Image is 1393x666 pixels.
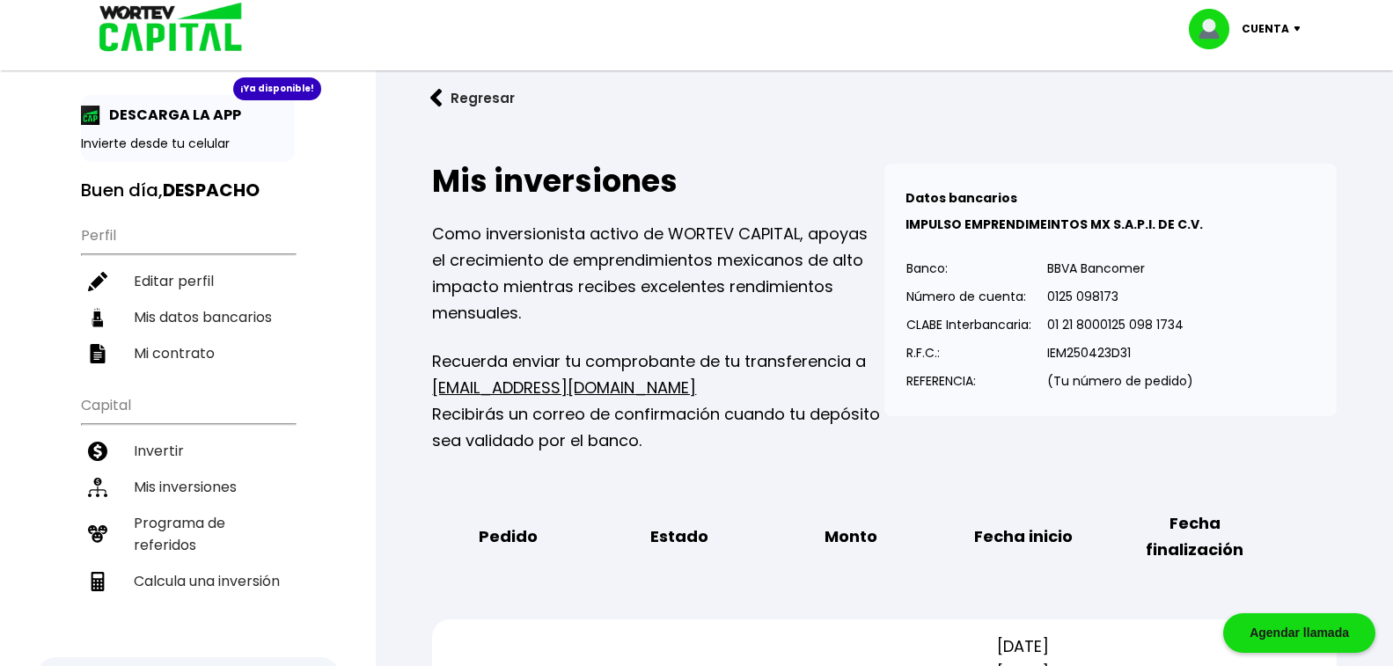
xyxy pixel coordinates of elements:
a: Mi contrato [81,335,295,371]
p: (Tu número de pedido) [1047,368,1193,394]
p: Número de cuenta: [906,283,1031,310]
img: app-icon [81,106,100,125]
img: calculadora-icon.17d418c4.svg [88,572,107,591]
a: flecha izquierdaRegresar [404,75,1365,121]
b: Datos bancarios [905,189,1017,207]
ul: Capital [81,385,295,643]
b: Fecha inicio [974,523,1073,550]
b: Estado [650,523,708,550]
a: [EMAIL_ADDRESS][DOMAIN_NAME] [432,377,696,399]
p: DESCARGA LA APP [100,104,241,126]
b: Fecha finalización [1123,510,1267,563]
p: Recuerda enviar tu comprobante de tu transferencia a Recibirás un correo de confirmación cuando t... [432,348,884,454]
p: REFERENCIA: [906,368,1031,394]
p: IEM250423D31 [1047,340,1193,366]
a: Invertir [81,433,295,469]
img: editar-icon.952d3147.svg [88,272,107,291]
img: inversiones-icon.6695dc30.svg [88,478,107,497]
img: flecha izquierda [430,89,443,107]
img: icon-down [1289,26,1313,32]
img: contrato-icon.f2db500c.svg [88,344,107,363]
b: DESPACHO [163,178,260,202]
img: invertir-icon.b3b967d7.svg [88,442,107,461]
img: recomiendanos-icon.9b8e9327.svg [88,524,107,544]
p: R.F.C.: [906,340,1031,366]
p: CLABE Interbancaria: [906,311,1031,338]
a: Editar perfil [81,263,295,299]
b: Pedido [479,523,538,550]
img: datos-icon.10cf9172.svg [88,308,107,327]
a: Mis inversiones [81,469,295,505]
p: Como inversionista activo de WORTEV CAPITAL, apoyas el crecimiento de emprendimientos mexicanos d... [432,221,884,326]
img: profile-image [1189,9,1242,49]
ul: Perfil [81,216,295,371]
a: Calcula una inversión [81,563,295,599]
p: Banco: [906,255,1031,282]
p: Invierte desde tu celular [81,135,295,153]
h2: Mis inversiones [432,164,884,199]
p: 0125 098173 [1047,283,1193,310]
a: Programa de referidos [81,505,295,563]
p: Cuenta [1242,16,1289,42]
b: IMPULSO EMPRENDIMEINTOS MX S.A.P.I. DE C.V. [905,216,1203,233]
p: BBVA Bancomer [1047,255,1193,282]
div: Agendar llamada [1223,613,1375,653]
div: ¡Ya disponible! [233,77,321,100]
button: Regresar [404,75,541,121]
p: 01 21 8000125 098 1734 [1047,311,1193,338]
h3: Buen día, [81,179,295,201]
b: Monto [825,523,877,550]
a: Mis datos bancarios [81,299,295,335]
